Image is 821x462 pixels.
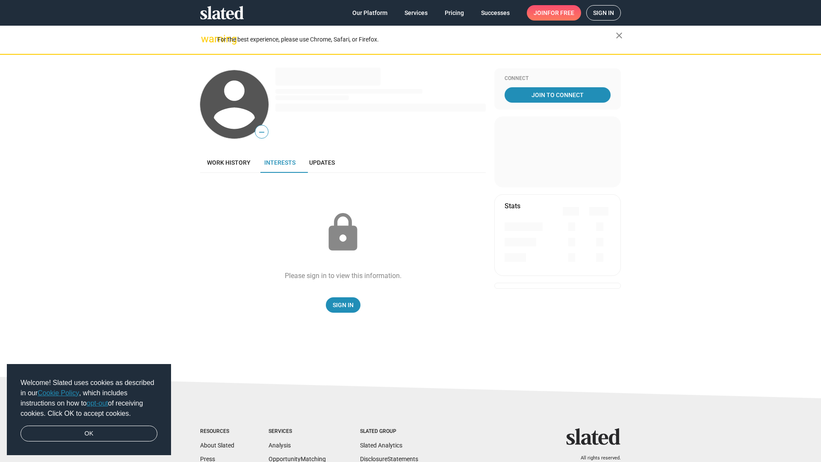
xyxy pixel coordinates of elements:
a: Work history [200,152,257,173]
div: Services [269,428,326,435]
a: Our Platform [346,5,394,21]
a: opt-out [87,400,108,407]
a: Join To Connect [505,87,611,103]
span: Interests [264,159,295,166]
span: Join To Connect [506,87,609,103]
span: Our Platform [352,5,387,21]
div: Connect [505,75,611,82]
div: cookieconsent [7,364,171,456]
a: Interests [257,152,302,173]
a: Updates [302,152,342,173]
a: Pricing [438,5,471,21]
a: dismiss cookie message [21,426,157,442]
a: Sign In [326,297,360,313]
span: Sign In [333,297,354,313]
mat-icon: warning [201,34,211,44]
span: Welcome! Slated uses cookies as described in our , which includes instructions on how to of recei... [21,378,157,419]
div: Resources [200,428,234,435]
span: Updates [309,159,335,166]
a: About Slated [200,442,234,449]
a: Joinfor free [527,5,581,21]
span: Successes [481,5,510,21]
a: Analysis [269,442,291,449]
a: Sign in [586,5,621,21]
span: Sign in [593,6,614,20]
a: Successes [474,5,517,21]
mat-icon: close [614,30,624,41]
div: For the best experience, please use Chrome, Safari, or Firefox. [217,34,616,45]
mat-icon: lock [322,211,364,254]
span: Pricing [445,5,464,21]
span: — [255,127,268,138]
span: Services [405,5,428,21]
div: Slated Group [360,428,418,435]
a: Services [398,5,434,21]
span: Join [534,5,574,21]
div: Please sign in to view this information. [285,271,402,280]
span: Work history [207,159,251,166]
a: Slated Analytics [360,442,402,449]
a: Cookie Policy [38,389,79,397]
span: for free [547,5,574,21]
mat-card-title: Stats [505,201,520,210]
